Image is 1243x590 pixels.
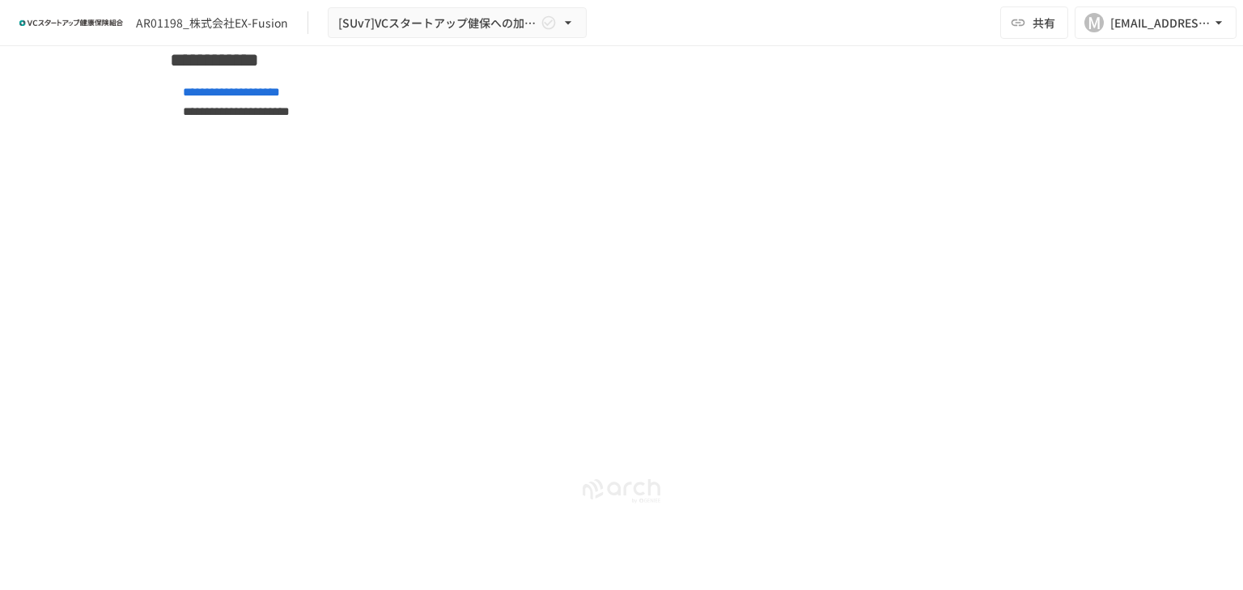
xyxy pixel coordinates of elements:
button: 共有 [1000,6,1068,39]
img: ZDfHsVrhrXUoWEWGWYf8C4Fv4dEjYTEDCNvmL73B7ox [19,10,123,36]
button: M[EMAIL_ADDRESS][DOMAIN_NAME] [1075,6,1237,39]
span: 共有 [1033,14,1055,32]
div: M [1084,13,1104,32]
button: [SUv7]VCスタートアップ健保への加入申請手続き [328,7,587,39]
span: [SUv7]VCスタートアップ健保への加入申請手続き [338,13,537,33]
div: [EMAIL_ADDRESS][DOMAIN_NAME] [1110,13,1211,33]
div: AR01198_株式会社EX-Fusion [136,15,288,32]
